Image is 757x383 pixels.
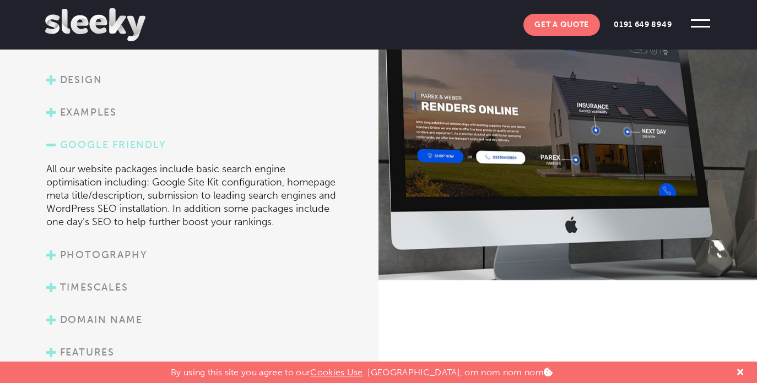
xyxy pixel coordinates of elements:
[46,74,102,86] a: Design
[603,14,683,36] a: 0191 649 8949
[46,162,341,228] p: All our website packages include basic search engine optimisation including: Google Site Kit conf...
[46,106,117,118] a: Examples
[46,139,166,151] a: Google friendly
[46,346,115,358] a: Features
[45,8,145,41] img: Sleeky Web Design Newcastle
[46,281,128,293] a: Timescales
[310,367,363,377] a: Cookies Use
[171,362,553,377] p: By using this site you agree to our . [GEOGRAPHIC_DATA], om nom nom nom
[523,14,600,36] a: Get A Quote
[46,249,148,261] a: Photography
[46,314,143,326] a: Domain name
